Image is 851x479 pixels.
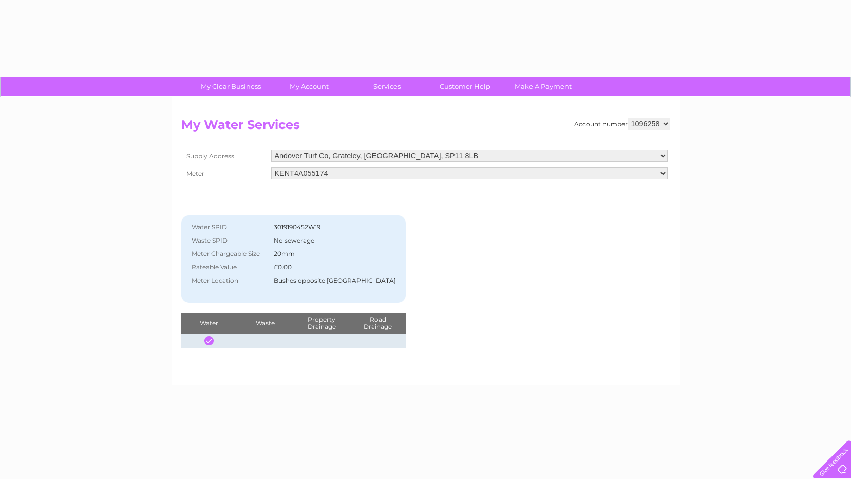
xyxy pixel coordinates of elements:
[271,274,399,287] td: Bushes opposite [GEOGRAPHIC_DATA]
[181,147,269,164] th: Supply Address
[181,118,670,137] h2: My Water Services
[188,77,273,96] a: My Clear Business
[271,247,399,261] td: 20mm
[271,234,399,247] td: No sewerage
[186,220,271,234] th: Water SPID
[186,247,271,261] th: Meter Chargeable Size
[267,77,351,96] a: My Account
[181,164,269,182] th: Meter
[423,77,507,96] a: Customer Help
[574,118,670,130] div: Account number
[186,234,271,247] th: Waste SPID
[501,77,585,96] a: Make A Payment
[350,313,406,334] th: Road Drainage
[293,313,349,334] th: Property Drainage
[271,261,399,274] td: £0.00
[271,220,399,234] td: 3019190452W19
[237,313,293,334] th: Waste
[345,77,429,96] a: Services
[186,274,271,287] th: Meter Location
[186,261,271,274] th: Rateable Value
[181,313,237,334] th: Water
